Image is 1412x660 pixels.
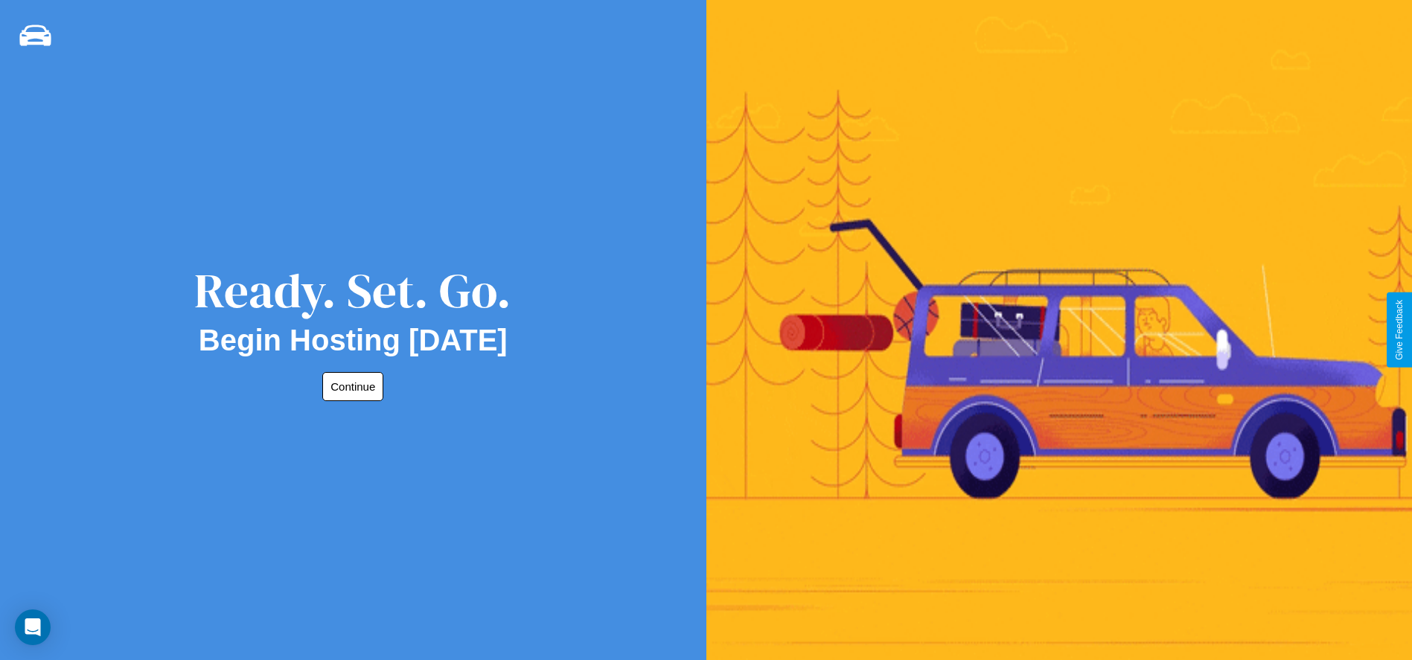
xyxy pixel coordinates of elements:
button: Continue [322,372,383,401]
div: Ready. Set. Go. [194,257,511,324]
div: Give Feedback [1394,300,1405,360]
div: Open Intercom Messenger [15,609,51,645]
h2: Begin Hosting [DATE] [199,324,508,357]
